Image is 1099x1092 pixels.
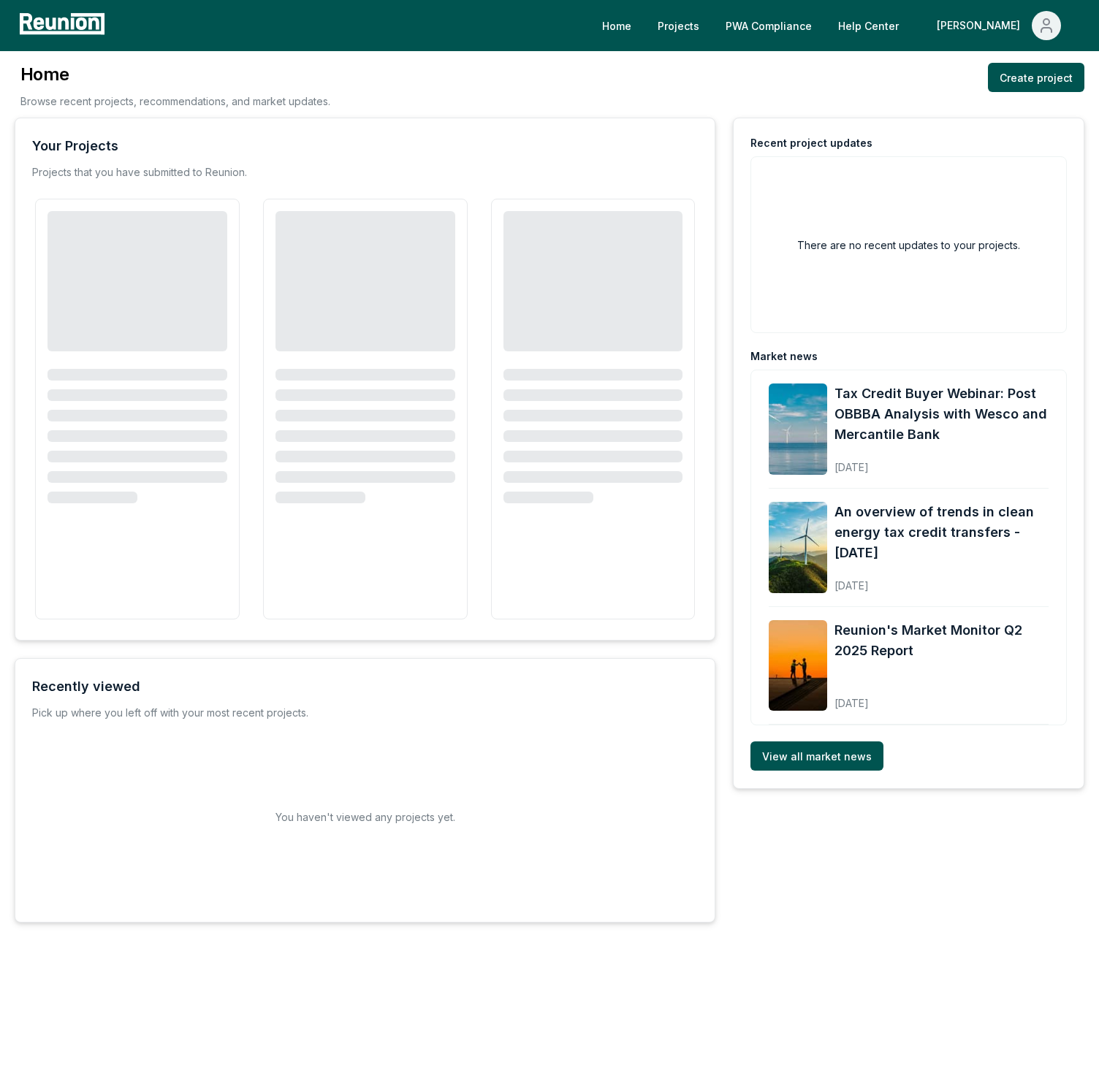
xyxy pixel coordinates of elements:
[937,11,1026,40] div: [PERSON_NAME]
[590,11,1084,40] nav: Main
[988,63,1084,92] a: Create project
[834,502,1049,563] a: An overview of trends in clean energy tax credit transfers - [DATE]
[20,63,330,86] h3: Home
[590,11,643,40] a: Home
[769,620,827,711] img: Reunion's Market Monitor Q2 2025 Report
[834,568,1049,593] div: [DATE]
[646,11,711,40] a: Projects
[275,809,455,825] h2: You haven't viewed any projects yet.
[32,136,118,156] div: Your Projects
[834,449,1049,475] div: [DATE]
[797,237,1020,253] h2: There are no recent updates to your projects.
[750,741,883,771] a: View all market news
[834,685,1049,711] div: [DATE]
[32,676,140,697] div: Recently viewed
[925,11,1073,40] button: [PERSON_NAME]
[750,349,818,364] div: Market news
[769,502,827,593] img: An overview of trends in clean energy tax credit transfers - August 2025
[714,11,824,40] a: PWA Compliance
[769,383,827,475] img: Tax Credit Buyer Webinar: Post OBBBA Analysis with Wesco and Mercantile Bank
[32,165,247,180] p: Projects that you have submitted to Reunion.
[20,93,330,109] p: Browse recent projects, recommendations, and market updates.
[32,706,308,720] div: Pick up where you left off with your most recent projects.
[750,136,872,150] div: Recent project updates
[834,620,1049,661] a: Reunion's Market Monitor Q2 2025 Report
[834,383,1049,445] a: Tax Credit Buyer Webinar: Post OBBBA Analysis with Wesco and Mercantile Bank
[826,11,910,40] a: Help Center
